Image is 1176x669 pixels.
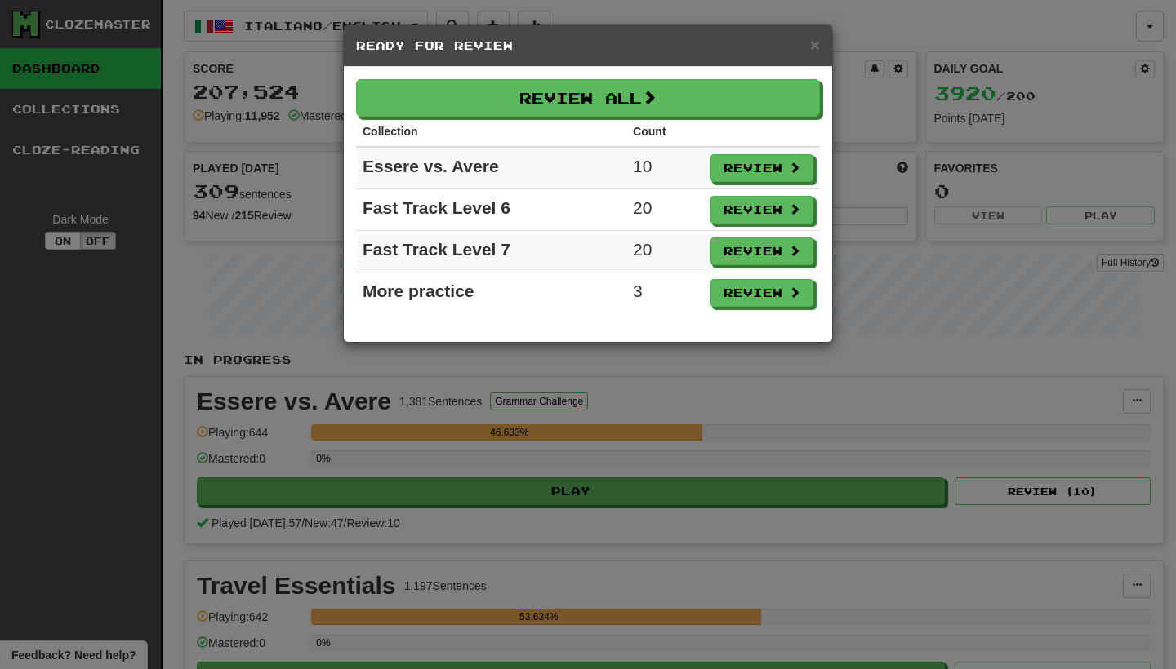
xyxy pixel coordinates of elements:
span: × [810,35,820,54]
h5: Ready for Review [356,38,820,54]
button: Review [710,196,813,224]
td: Essere vs. Avere [356,147,626,189]
button: Review All [356,79,820,117]
button: Close [810,36,820,53]
td: 20 [626,189,704,231]
td: 20 [626,231,704,272]
th: Count [626,117,704,147]
td: 3 [626,272,704,314]
td: Fast Track Level 6 [356,189,626,231]
td: Fast Track Level 7 [356,231,626,272]
td: More practice [356,272,626,314]
th: Collection [356,117,626,147]
button: Review [710,154,813,182]
button: Review [710,237,813,265]
td: 10 [626,147,704,189]
button: Review [710,279,813,307]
